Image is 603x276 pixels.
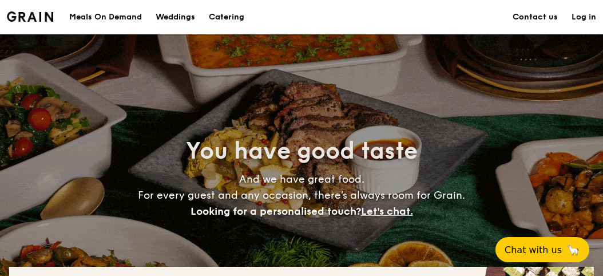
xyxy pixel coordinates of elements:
span: Chat with us [505,245,562,255]
img: Grain [7,11,53,22]
span: And we have great food. For every guest and any occasion, there’s always room for Grain. [138,173,465,218]
span: You have good taste [186,137,418,165]
button: Chat with us🦙 [495,237,589,262]
span: Let's chat. [361,205,413,218]
a: Logotype [7,11,53,22]
span: 🦙 [566,243,580,257]
span: Looking for a personalised touch? [191,205,361,218]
